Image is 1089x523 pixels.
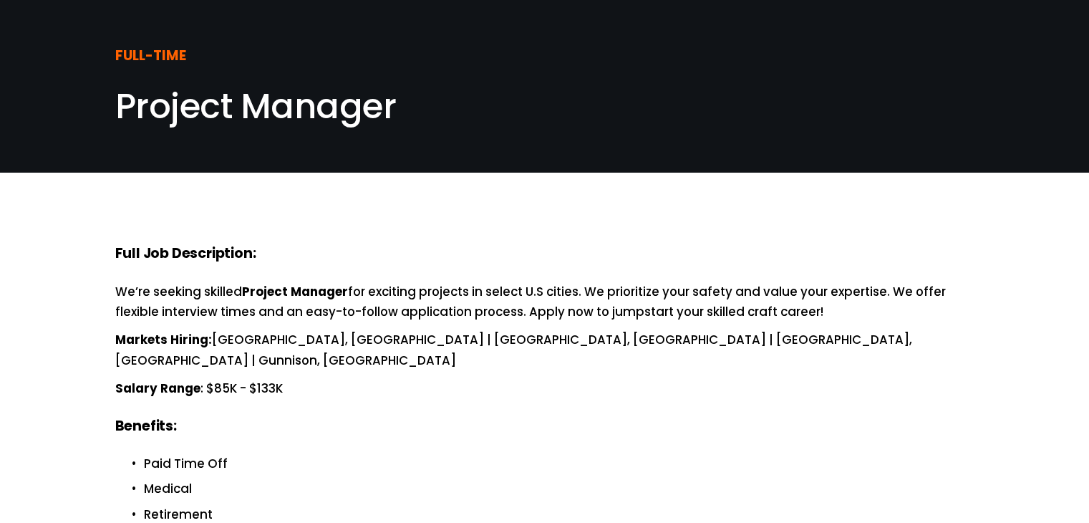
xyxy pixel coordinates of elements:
[115,330,974,370] p: [GEOGRAPHIC_DATA], [GEOGRAPHIC_DATA] | [GEOGRAPHIC_DATA], [GEOGRAPHIC_DATA] | [GEOGRAPHIC_DATA], ...
[115,416,177,439] strong: Benefits:
[115,282,974,322] p: We’re seeking skilled for exciting projects in select U.S cities. We prioritize your safety and v...
[115,45,186,69] strong: FULL-TIME
[115,330,212,351] strong: Markets Hiring:
[242,282,348,303] strong: Project Manager
[115,243,256,267] strong: Full Job Description:
[115,82,397,130] span: Project Manager
[115,379,200,400] strong: Salary Range
[144,454,974,474] p: Paid Time Off
[144,479,974,499] p: Medical
[115,379,974,400] p: : $85K - $133K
